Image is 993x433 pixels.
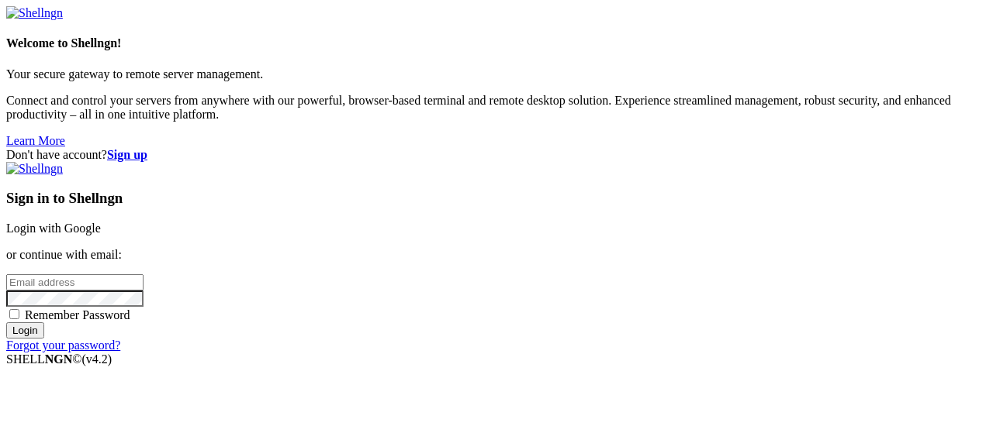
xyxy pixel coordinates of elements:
[6,67,987,81] p: Your secure gateway to remote server management.
[6,222,101,235] a: Login with Google
[25,308,130,321] span: Remember Password
[6,274,144,290] input: Email address
[6,36,987,50] h4: Welcome to Shellngn!
[82,352,112,366] span: 4.2.0
[107,148,147,161] a: Sign up
[6,190,987,207] h3: Sign in to Shellngn
[9,309,19,319] input: Remember Password
[6,94,987,122] p: Connect and control your servers from anywhere with our powerful, browser-based terminal and remo...
[6,162,63,176] img: Shellngn
[6,134,65,147] a: Learn More
[6,148,987,162] div: Don't have account?
[6,352,112,366] span: SHELL ©
[6,322,44,338] input: Login
[6,6,63,20] img: Shellngn
[6,248,987,262] p: or continue with email:
[45,352,73,366] b: NGN
[6,338,120,352] a: Forgot your password?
